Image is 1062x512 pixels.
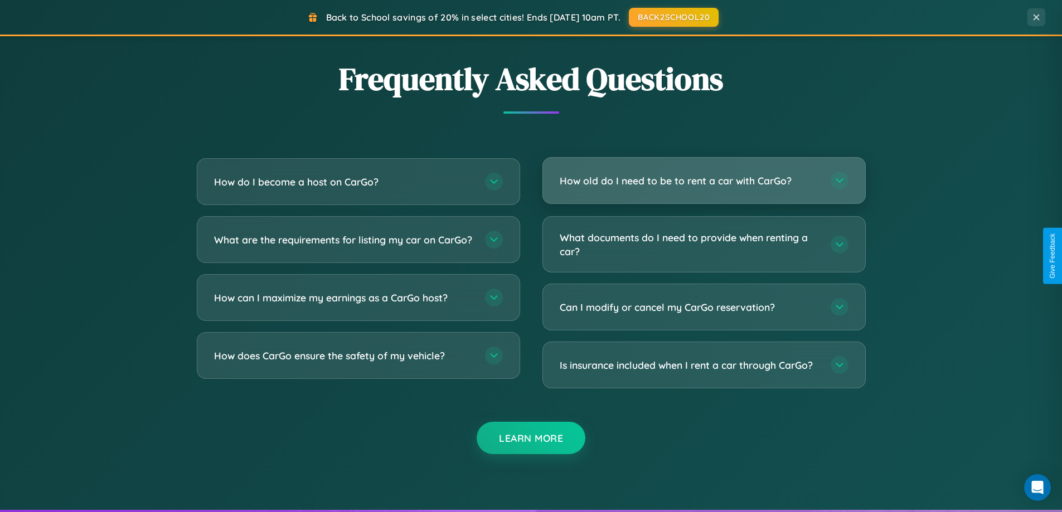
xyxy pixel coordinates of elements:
[197,57,866,100] h2: Frequently Asked Questions
[560,300,819,314] h3: Can I modify or cancel my CarGo reservation?
[477,422,585,454] button: Learn More
[560,174,819,188] h3: How old do I need to be to rent a car with CarGo?
[560,231,819,258] h3: What documents do I need to provide when renting a car?
[629,8,719,27] button: BACK2SCHOOL20
[1024,474,1051,501] div: Open Intercom Messenger
[560,358,819,372] h3: Is insurance included when I rent a car through CarGo?
[326,12,620,23] span: Back to School savings of 20% in select cities! Ends [DATE] 10am PT.
[1049,233,1056,279] div: Give Feedback
[214,349,474,363] h3: How does CarGo ensure the safety of my vehicle?
[214,291,474,305] h3: How can I maximize my earnings as a CarGo host?
[214,233,474,247] h3: What are the requirements for listing my car on CarGo?
[214,175,474,189] h3: How do I become a host on CarGo?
